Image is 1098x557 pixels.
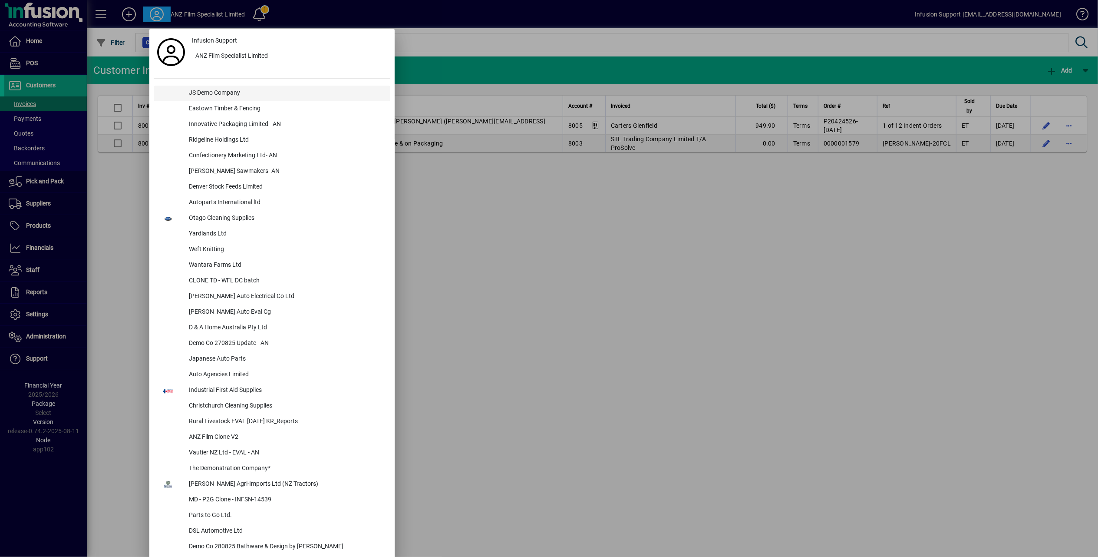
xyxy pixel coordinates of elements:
button: Rural Livestock EVAL [DATE] KR_Reports [154,414,390,430]
div: Christchurch Cleaning Supplies [182,398,390,414]
button: Industrial First Aid Supplies [154,383,390,398]
button: Christchurch Cleaning Supplies [154,398,390,414]
div: Eastown Timber & Fencing [182,101,390,117]
button: Demo Co 270825 Update - AN [154,336,390,351]
button: The Demonstration Company* [154,461,390,477]
button: Ridgeline Holdings Ltd [154,133,390,148]
div: [PERSON_NAME] Auto Eval Cg [182,305,390,320]
div: Confectionery Marketing Ltd- AN [182,148,390,164]
button: Otago Cleaning Supplies [154,211,390,226]
button: ANZ Film Specialist Limited [188,49,390,64]
button: Eastown Timber & Fencing [154,101,390,117]
div: DSL Automotive Ltd [182,524,390,539]
div: Autoparts International ltd [182,195,390,211]
button: MD - P2G Clone - INFSN-14539 [154,492,390,508]
button: Vautier NZ Ltd - EVAL - AN [154,445,390,461]
button: Innovative Packaging Limited - AN [154,117,390,133]
div: Ridgeline Holdings Ltd [182,133,390,148]
a: Infusion Support [188,33,390,49]
div: Parts to Go Ltd. [182,508,390,524]
button: Weft Knitting [154,242,390,258]
button: [PERSON_NAME] Sawmakers -AN [154,164,390,179]
button: D & A Home Australia Pty Ltd [154,320,390,336]
div: [PERSON_NAME] Sawmakers -AN [182,164,390,179]
div: Yardlands Ltd [182,226,390,242]
div: D & A Home Australia Pty Ltd [182,320,390,336]
div: Wantara Farms Ltd [182,258,390,273]
button: Auto Agencies Limited [154,367,390,383]
div: Denver Stock Feeds Limited [182,179,390,195]
button: Wantara Farms Ltd [154,258,390,273]
a: Profile [154,44,188,60]
div: Vautier NZ Ltd - EVAL - AN [182,445,390,461]
button: ANZ Film Clone V2 [154,430,390,445]
button: Confectionery Marketing Ltd- AN [154,148,390,164]
span: Infusion Support [192,36,237,45]
button: DSL Automotive Ltd [154,524,390,539]
button: Autoparts International ltd [154,195,390,211]
div: Otago Cleaning Supplies [182,211,390,226]
button: [PERSON_NAME] Agri-Imports Ltd (NZ Tractors) [154,477,390,492]
button: JS Demo Company [154,86,390,101]
div: Demo Co 280825 Bathware & Design by [PERSON_NAME] [182,539,390,555]
button: Parts to Go Ltd. [154,508,390,524]
div: JS Demo Company [182,86,390,101]
button: Japanese Auto Parts [154,351,390,367]
button: Denver Stock Feeds Limited [154,179,390,195]
div: MD - P2G Clone - INFSN-14539 [182,492,390,508]
div: Demo Co 270825 Update - AN [182,336,390,351]
div: The Demonstration Company* [182,461,390,477]
div: [PERSON_NAME] Auto Electrical Co Ltd [182,289,390,305]
div: Auto Agencies Limited [182,367,390,383]
div: Rural Livestock EVAL [DATE] KR_Reports [182,414,390,430]
button: Yardlands Ltd [154,226,390,242]
div: Weft Knitting [182,242,390,258]
button: CLONE TD - WFL DC batch [154,273,390,289]
button: [PERSON_NAME] Auto Eval Cg [154,305,390,320]
div: CLONE TD - WFL DC batch [182,273,390,289]
div: Industrial First Aid Supplies [182,383,390,398]
div: Innovative Packaging Limited - AN [182,117,390,133]
div: ANZ Film Clone V2 [182,430,390,445]
div: [PERSON_NAME] Agri-Imports Ltd (NZ Tractors) [182,477,390,492]
button: [PERSON_NAME] Auto Electrical Co Ltd [154,289,390,305]
div: Japanese Auto Parts [182,351,390,367]
button: Demo Co 280825 Bathware & Design by [PERSON_NAME] [154,539,390,555]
